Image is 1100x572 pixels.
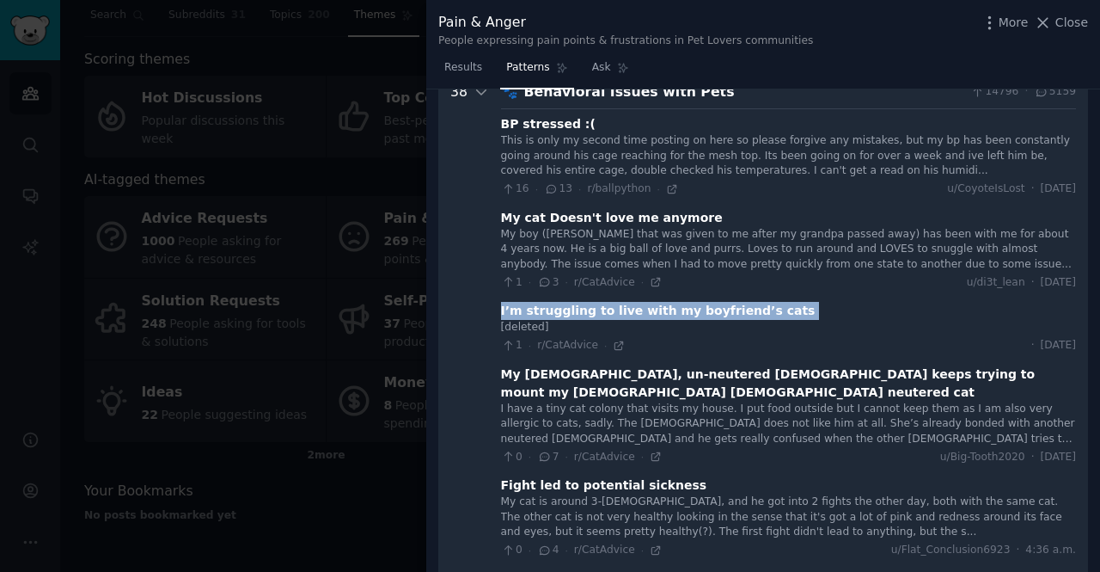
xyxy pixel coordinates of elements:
div: People expressing pain points & frustrations in Pet Lovers communities [438,34,813,49]
div: I’m struggling to live with my boyfriend’s cats [501,302,816,320]
span: u/di3t_lean [967,275,1025,291]
span: 13 [544,181,572,197]
a: Results [438,54,488,89]
div: My cat Doesn't love me anymore [501,209,723,227]
span: · [1024,84,1028,100]
span: 4 [537,543,559,558]
span: 4:36 a.m. [1025,543,1076,558]
div: This is only my second time posting on here so please forgive any mistakes, but my bp has been co... [501,133,1076,179]
span: u/Big-Tooth2020 [940,450,1025,465]
span: · [1031,181,1035,197]
span: · [641,544,644,557]
span: 0 [501,450,522,465]
span: · [657,183,660,195]
span: [DATE] [1041,450,1076,465]
button: Close [1034,14,1088,32]
div: Behavioral Issues with Pets [524,82,964,103]
span: · [578,183,581,195]
div: [deleted] [501,320,1076,335]
span: · [529,340,531,352]
span: [DATE] [1041,275,1076,291]
a: Ask [586,54,635,89]
div: Pain & Anger [438,12,813,34]
span: · [641,276,644,288]
span: 14796 [970,84,1018,100]
a: Patterns [500,54,573,89]
div: BP stressed :( [501,115,596,133]
span: · [565,451,567,463]
button: More [981,14,1029,32]
span: [DATE] [1041,181,1076,197]
span: 5159 [1034,84,1076,100]
div: Fight led to potential sickness [501,477,707,495]
span: · [641,451,644,463]
span: · [529,451,531,463]
span: 🐾 [501,83,518,100]
span: 7 [537,450,559,465]
span: r/CatAdvice [574,544,635,556]
span: · [535,183,538,195]
span: 1 [501,275,522,291]
span: 16 [501,181,529,197]
div: I have a tiny cat colony that visits my house. I put food outside but I cannot keep them as I am ... [501,402,1076,447]
span: 1 [501,338,522,354]
span: 0 [501,543,522,558]
span: Ask [592,60,611,76]
div: My [DEMOGRAPHIC_DATA], un-neutered [DEMOGRAPHIC_DATA] keeps trying to mount my [DEMOGRAPHIC_DATA]... [501,366,1076,402]
div: My cat is around 3-[DEMOGRAPHIC_DATA], and he got into 2 fights the other day, both with the same... [501,495,1076,540]
span: · [565,276,567,288]
span: · [529,544,531,557]
span: u/Flat_Conclusion6923 [891,543,1011,558]
span: u/CoyoteIsLost [947,181,1024,197]
span: · [1031,450,1035,465]
span: · [565,544,567,557]
span: [DATE] [1041,338,1076,354]
span: · [604,340,607,352]
span: · [1031,338,1035,354]
span: Close [1055,14,1088,32]
span: r/CatAdvice [574,276,635,288]
span: More [999,14,1029,32]
span: · [1016,543,1019,558]
span: Patterns [506,60,549,76]
span: r/CatAdvice [537,339,598,351]
span: Results [444,60,482,76]
span: r/CatAdvice [574,451,635,463]
div: My boy ([PERSON_NAME] that was given to me after my grandpa passed away) has been with me for abo... [501,227,1076,273]
span: r/ballpython [587,182,651,194]
span: · [529,276,531,288]
span: 3 [537,275,559,291]
span: · [1031,275,1035,291]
